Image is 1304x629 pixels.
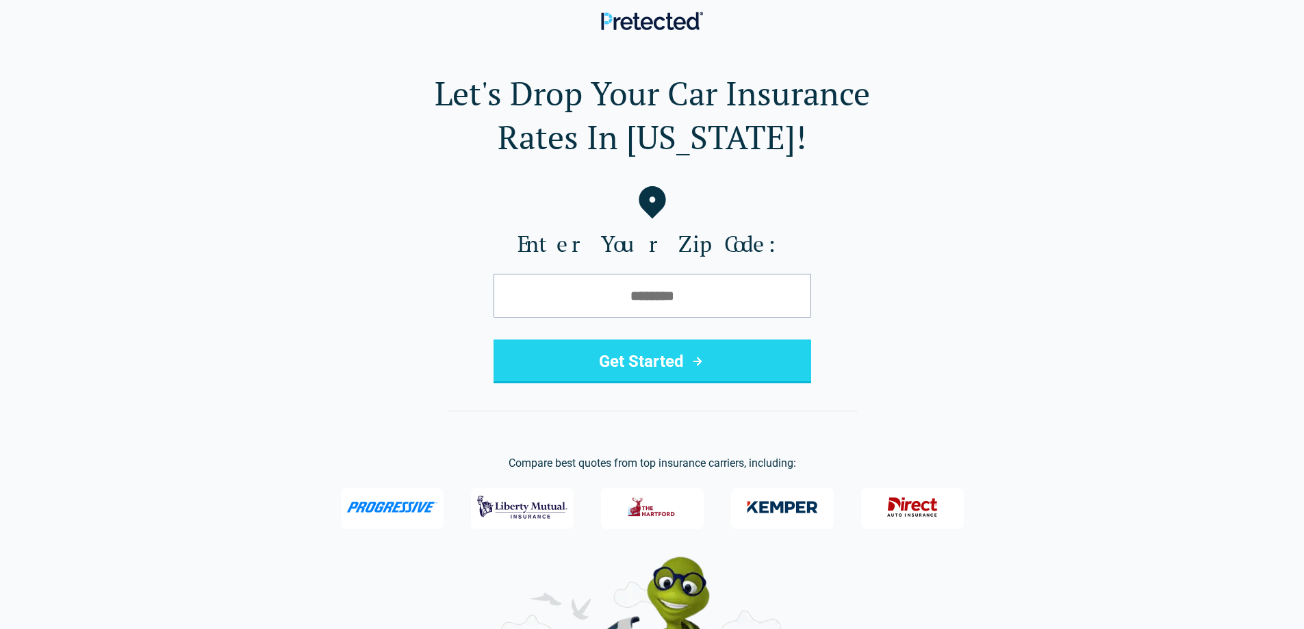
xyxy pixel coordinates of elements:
p: Compare best quotes from top insurance carriers, including: [22,455,1282,472]
img: Liberty Mutual [477,489,567,525]
button: Get Started [494,339,811,383]
img: Kemper [737,489,828,525]
label: Enter Your Zip Code: [22,230,1282,257]
img: Pretected [601,12,703,30]
img: Progressive [346,502,438,513]
h1: Let's Drop Your Car Insurance Rates In [US_STATE]! [22,71,1282,159]
img: The Hartford [619,489,686,525]
img: Direct General [879,489,946,525]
